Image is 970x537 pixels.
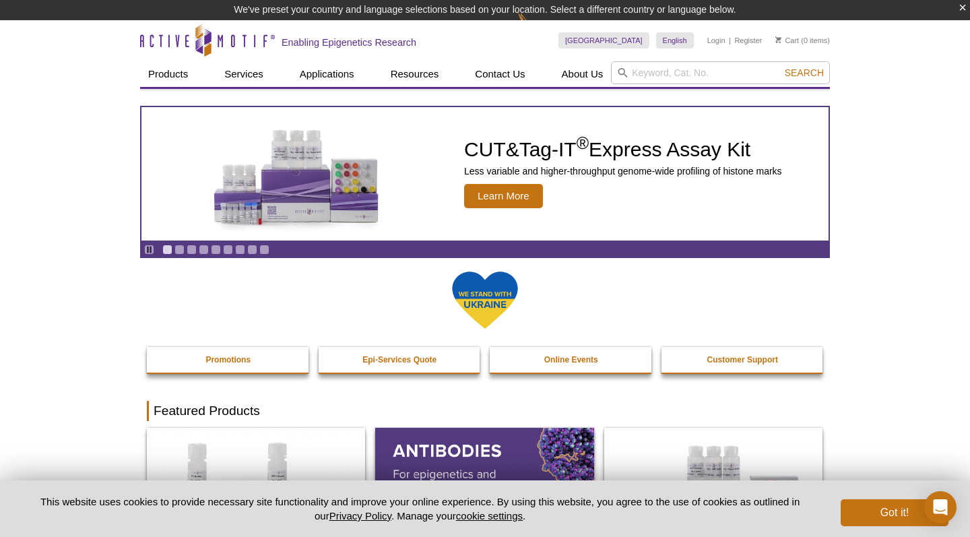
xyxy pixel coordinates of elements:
img: CUT&Tag-IT Express Assay Kit [185,100,408,248]
img: Change Here [517,10,553,42]
sup: ® [577,133,589,152]
a: Toggle autoplay [144,245,154,255]
button: Got it! [841,499,948,526]
a: About Us [554,61,612,87]
a: Customer Support [661,347,825,373]
input: Keyword, Cat. No. [611,61,830,84]
a: Go to slide 4 [199,245,209,255]
a: Go to slide 8 [247,245,257,255]
a: Epi-Services Quote [319,347,482,373]
a: Privacy Policy [329,510,391,522]
a: [GEOGRAPHIC_DATA] [558,32,649,49]
a: Products [140,61,196,87]
img: Your Cart [775,36,781,43]
strong: Epi-Services Quote [362,355,437,365]
a: Applications [292,61,362,87]
a: Cart [775,36,799,45]
article: CUT&Tag-IT Express Assay Kit [141,107,829,241]
h2: Featured Products [147,401,823,421]
a: Contact Us [467,61,533,87]
p: This website uses cookies to provide necessary site functionality and improve your online experie... [22,495,818,523]
img: We Stand With Ukraine [451,270,519,330]
button: cookie settings [456,510,523,522]
a: Go to slide 5 [211,245,221,255]
li: (0 items) [775,32,830,49]
a: Register [734,36,762,45]
h2: Enabling Epigenetics Research [282,36,416,49]
h2: CUT&Tag-IT Express Assay Kit [464,139,782,160]
a: Go to slide 3 [187,245,197,255]
strong: Customer Support [707,355,778,365]
strong: Promotions [205,355,251,365]
a: Go to slide 2 [174,245,185,255]
a: Promotions [147,347,310,373]
span: Learn More [464,184,543,208]
li: | [729,32,731,49]
a: Online Events [490,347,653,373]
p: Less variable and higher-throughput genome-wide profiling of histone marks [464,165,782,177]
span: Search [785,67,824,78]
a: Go to slide 7 [235,245,245,255]
strong: Online Events [544,355,598,365]
a: CUT&Tag-IT Express Assay Kit CUT&Tag-IT®Express Assay Kit Less variable and higher-throughput gen... [141,107,829,241]
a: Go to slide 6 [223,245,233,255]
a: Go to slide 1 [162,245,172,255]
a: Login [707,36,725,45]
a: Services [216,61,271,87]
a: English [656,32,694,49]
a: Go to slide 9 [259,245,269,255]
a: Resources [383,61,447,87]
button: Search [781,67,828,79]
div: Open Intercom Messenger [924,491,957,524]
